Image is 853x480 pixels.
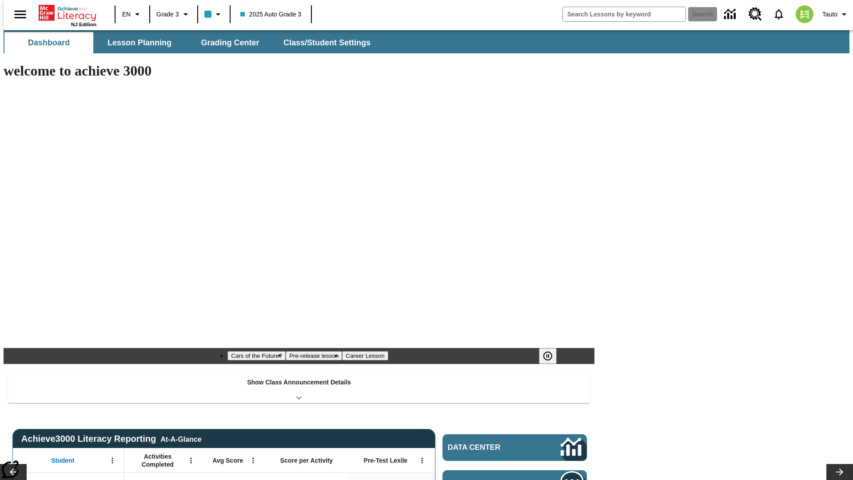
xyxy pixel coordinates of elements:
div: Pause [539,348,566,364]
button: Slide 1 Cars of the Future? [227,351,286,360]
div: SubNavbar [4,32,379,53]
h1: welcome to achieve 3000 [4,63,594,79]
button: Class/Student Settings [276,32,378,53]
button: Class color is light blue. Change class color [201,6,227,22]
div: Show Class Announcement Details [8,372,590,403]
button: Open side menu [7,1,33,28]
button: Slide 3 Career Lesson [342,351,388,360]
div: Home [39,3,96,27]
span: Student [51,456,74,464]
button: Language: EN, Select a language [118,6,147,22]
span: 2025 Auto Grade 3 [240,10,302,19]
a: Data Center [719,2,743,27]
span: Pre-Test Lexile [364,456,408,464]
img: avatar image [796,5,813,23]
span: Avg Score [212,456,243,464]
button: Open Menu [247,454,260,467]
button: Select a new avatar [790,3,819,26]
button: Grading Center [186,32,275,53]
button: Pause [539,348,557,364]
div: At-A-Glance [160,434,201,444]
p: Show Class Announcement Details [247,378,351,387]
a: Data Center [442,434,587,461]
button: Lesson Planning [95,32,184,53]
button: Lesson carousel, Next [826,464,853,480]
button: Grade: Grade 3, Select a grade [153,6,195,22]
button: Slide 2 Pre-release lesson [286,351,342,360]
a: Home [39,4,96,22]
span: Score per Activity [280,456,333,464]
a: Resource Center, Will open in new tab [743,2,767,26]
input: search field [563,7,686,21]
span: Grade 3 [156,10,179,19]
span: Achieve3000 Literacy Reporting [21,434,202,444]
button: Open Menu [415,454,429,467]
span: Tauto [822,10,837,19]
button: Open Menu [184,454,198,467]
button: Profile/Settings [819,6,853,22]
button: Open Menu [106,454,119,467]
span: Data Center [448,443,531,452]
span: Activities Completed [128,452,187,468]
button: Dashboard [4,32,93,53]
div: SubNavbar [4,30,849,53]
span: EN [122,10,131,19]
span: NJ Edition [71,22,96,27]
a: Notifications [767,3,790,26]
